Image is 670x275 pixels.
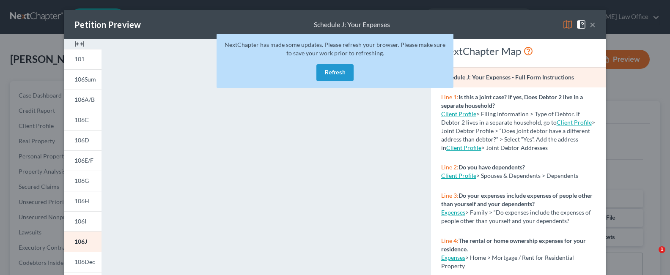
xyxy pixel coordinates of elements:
a: 106Dec [64,252,102,272]
strong: Is this a joint case? If yes, Does Debtor 2 live in a separate household? [441,93,583,109]
span: Line 2: [441,163,459,171]
img: help-close-5ba153eb36485ed6c1ea00a893f15db1cb9b99d6cae46e1a8edb6c62d00a1a76.svg [576,19,586,30]
span: Line 4: [441,237,459,244]
strong: Schedule J: Your Expenses - Full Form Instructions [441,74,574,81]
div: NextChapter Map [441,44,596,58]
span: Line 1: [441,93,459,101]
span: 106Sum [74,76,96,83]
span: 106J [74,238,87,245]
img: map-eea8200ae884c6f1103ae1953ef3d486a96c86aabb227e865a55264e3737af1f.svg [563,19,573,30]
a: 106H [64,191,102,211]
strong: Do your expenses include expenses of people other than yourself and your dependents? [441,192,593,207]
a: Client Profile [441,172,476,179]
a: 106I [64,211,102,231]
a: Expenses [441,209,465,216]
span: Line 3: [441,192,459,199]
a: Client Profile [557,119,592,126]
span: 106A/B [74,96,95,103]
span: 106I [74,218,86,225]
span: 101 [74,55,85,63]
a: 106J [64,231,102,252]
button: × [590,19,596,30]
a: Client Profile [446,144,481,151]
a: 106E/F [64,150,102,171]
span: 1 [659,246,665,253]
div: Schedule J: Your Expenses [314,20,390,30]
span: > Home > Mortgage / Rent for Residential Property [441,254,574,270]
span: 106D [74,136,89,144]
a: 106D [64,130,102,150]
span: > Spouses & Dependents > Dependents [476,172,578,179]
div: Petition Preview [74,19,141,30]
a: 101 [64,49,102,69]
span: > Filing Information > Type of Debtor. If Debtor 2 lives in a separate household, go to [441,110,580,126]
a: 106A/B [64,90,102,110]
a: Client Profile [441,110,476,117]
strong: The rental or home ownership expenses for your residence. [441,237,586,253]
span: NextChapter has made some updates. Please refresh your browser. Please make sure to save your wor... [225,41,445,57]
span: > Family > “Do expenses include the expenses of people other than yourself and your dependents? [441,209,591,224]
iframe: Intercom live chat [641,246,662,267]
button: Refresh [316,64,354,81]
a: 106C [64,110,102,130]
span: 106E/F [74,157,93,164]
span: 106C [74,116,89,123]
a: Expenses [441,254,465,261]
span: > Joint Debtor Addresses [446,144,548,151]
img: expand-e0f6d898513216a626fdd78e52531dac95497ffd26381d4c15ee2fc46db09dca.svg [74,39,85,49]
span: 106G [74,177,89,184]
span: 106Dec [74,258,95,265]
a: 106Sum [64,69,102,90]
a: 106G [64,171,102,191]
span: 106H [74,197,89,204]
span: > Joint Debtor Profile > “Does joint debtor have a different address than debtor?” > Select “Yes”... [441,119,595,151]
strong: Do you have dependents? [459,163,525,171]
